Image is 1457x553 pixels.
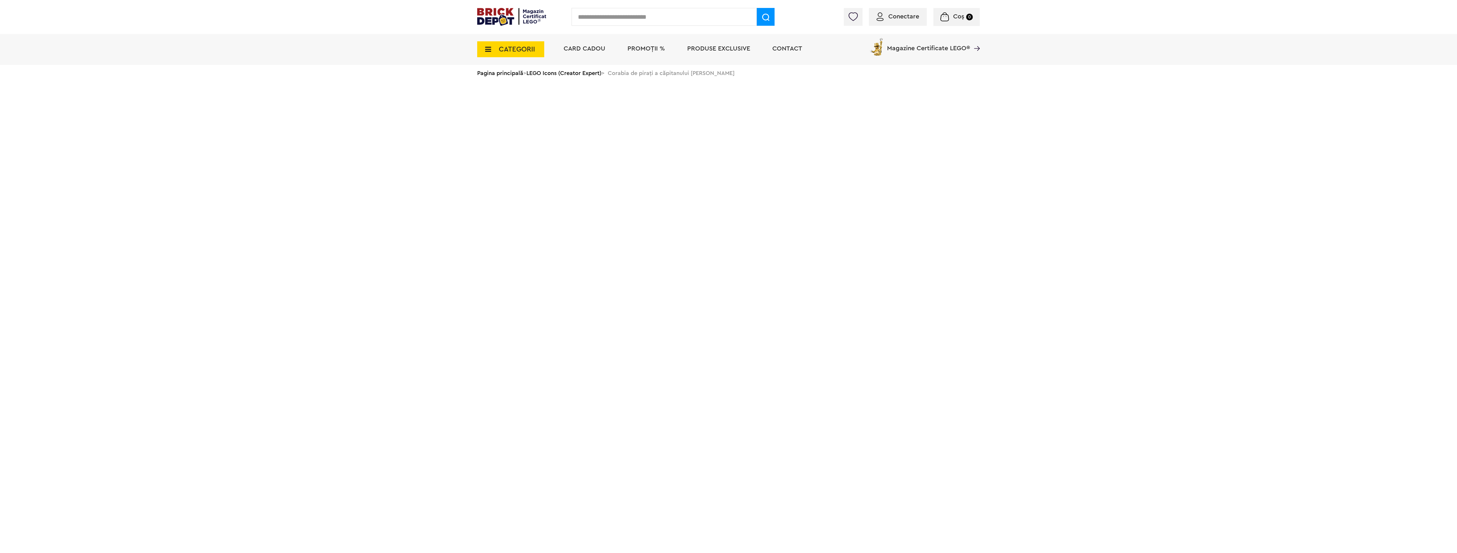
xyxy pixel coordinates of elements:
a: Pagina principală [477,70,523,76]
span: Conectare [888,13,919,20]
a: Card Cadou [564,45,605,52]
a: Magazine Certificate LEGO® [970,37,980,43]
a: Conectare [877,13,919,20]
a: PROMOȚII % [627,45,665,52]
a: Contact [772,45,802,52]
small: 0 [966,14,973,20]
span: Magazine Certificate LEGO® [887,37,970,51]
span: CATEGORII [499,46,535,53]
div: > > Corabia de piraţi a căpitanului [PERSON_NAME] [477,65,980,81]
a: LEGO Icons (Creator Expert) [526,70,601,76]
span: Coș [953,13,964,20]
a: Produse exclusive [687,45,750,52]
